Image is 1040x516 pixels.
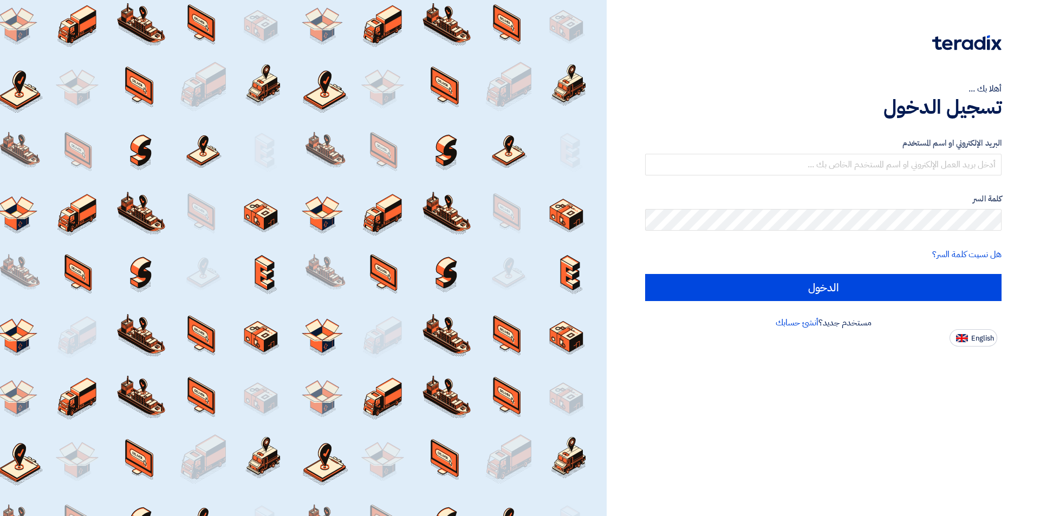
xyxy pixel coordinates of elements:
div: أهلا بك ... [645,82,1002,95]
img: Teradix logo [932,35,1002,50]
h1: تسجيل الدخول [645,95,1002,119]
div: مستخدم جديد؟ [645,316,1002,329]
img: en-US.png [956,334,968,342]
a: أنشئ حسابك [776,316,818,329]
input: الدخول [645,274,1002,301]
a: هل نسيت كلمة السر؟ [932,248,1002,261]
span: English [971,335,994,342]
input: أدخل بريد العمل الإلكتروني او اسم المستخدم الخاص بك ... [645,154,1002,175]
label: كلمة السر [645,193,1002,205]
button: English [950,329,997,347]
label: البريد الإلكتروني او اسم المستخدم [645,137,1002,149]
